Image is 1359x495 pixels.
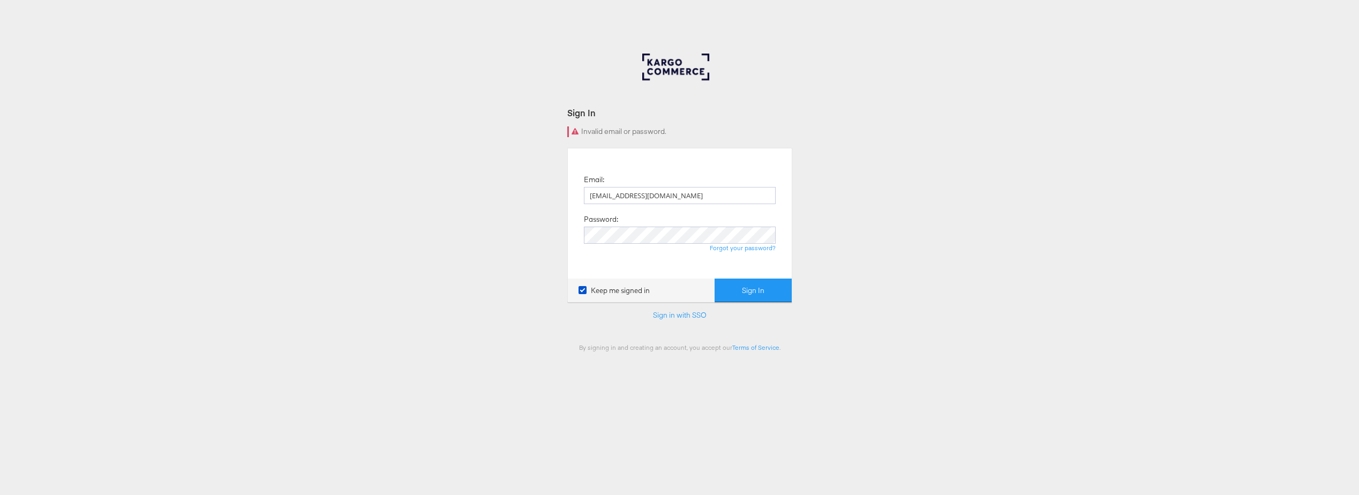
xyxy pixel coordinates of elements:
a: Terms of Service [732,343,779,351]
label: Keep me signed in [579,286,650,296]
label: Password: [584,214,618,224]
label: Email: [584,175,604,185]
a: Forgot your password? [710,244,776,252]
div: Invalid email or password. [567,126,792,137]
input: Email [584,187,776,204]
button: Sign In [715,279,792,303]
a: Sign in with SSO [653,310,707,320]
div: By signing in and creating an account, you accept our . [567,343,792,351]
div: Sign In [567,107,792,119]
